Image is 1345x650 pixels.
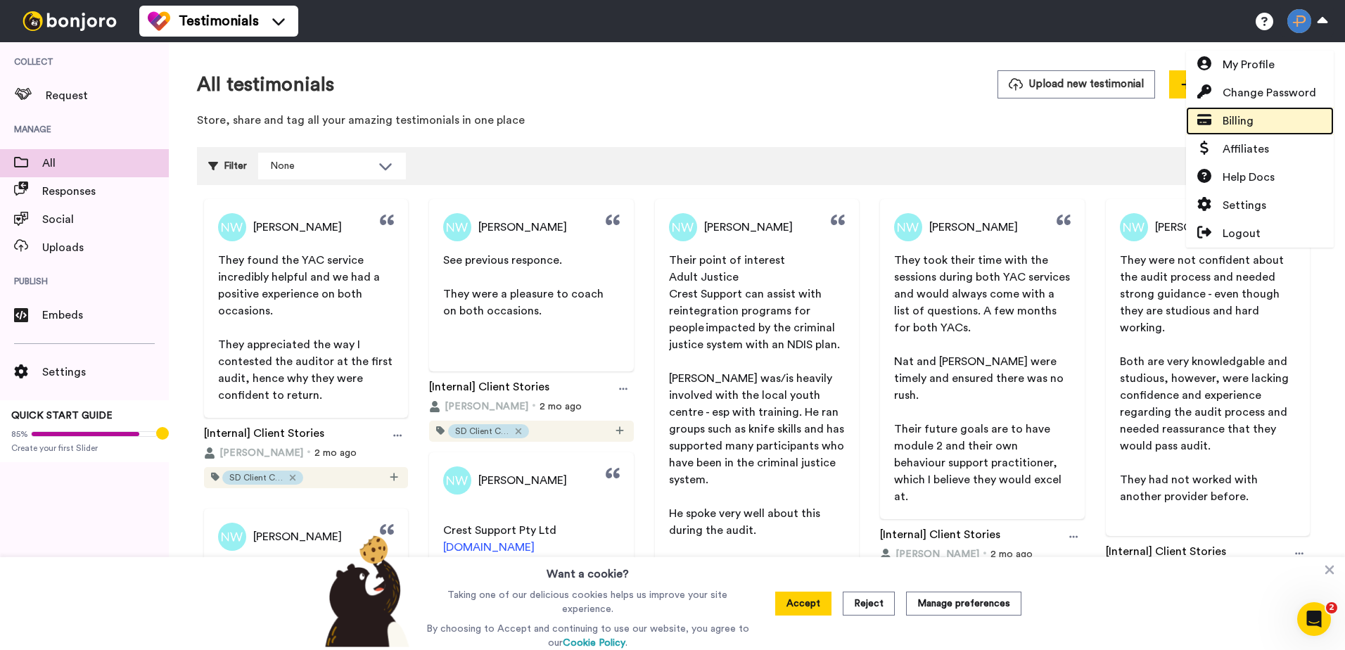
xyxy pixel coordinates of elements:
a: Logout [1186,219,1334,248]
span: [PERSON_NAME] [253,219,342,236]
a: [DOMAIN_NAME] [443,542,535,553]
span: Help Docs [1223,169,1275,186]
h1: All testimonials [197,74,334,96]
a: Settings [1186,191,1334,219]
span: Create your first Slider [11,442,158,454]
iframe: Intercom live chat [1297,602,1331,636]
span: [PERSON_NAME] [895,547,979,561]
p: By choosing to Accept and continuing to use our website, you agree to our . [423,622,753,650]
span: [PERSON_NAME] [219,446,303,460]
img: Profile Picture [218,213,246,241]
span: My Profile [1223,56,1275,73]
a: [Internal] Client Stories [204,425,324,446]
span: Settings [1223,197,1266,214]
a: [Internal] Client Stories [1106,543,1226,564]
p: Store, share and tag all your amazing testimonials in one place [197,113,1317,129]
span: [PERSON_NAME] [929,219,1018,236]
span: Request [46,87,169,104]
button: [PERSON_NAME] [880,547,979,561]
a: Affiliates [1186,135,1334,163]
img: Profile Picture [443,466,471,495]
span: They took their time with the sessions during both YAC services and would always come with a list... [894,255,1073,333]
span: They found the YAC service incredibly helpful and we had a positive experience on both occasions. [218,255,383,317]
div: None [270,159,371,173]
img: Profile Picture [669,213,697,241]
span: Change Password [1223,84,1316,101]
span: SD Client Case Stories [455,426,511,437]
span: See previous responce. [443,255,562,266]
span: Their future goals are to have module 2 and their own behaviour support practitioner, which I bel... [894,423,1064,502]
img: bear-with-cookie.png [312,535,416,647]
img: bj-logo-header-white.svg [17,11,122,31]
img: Profile Picture [894,213,922,241]
img: Profile Picture [218,523,246,551]
img: Profile Picture [443,213,471,241]
span: They appreciated the way I contested the auditor at the first audit, hence why they were confiden... [218,339,395,401]
span: SD Client Case Stories [229,472,286,483]
span: 2 [1326,602,1337,613]
span: Billing [1223,113,1254,129]
span: They had not worked with another provider before. [1120,474,1261,502]
button: Create new request [1169,70,1317,98]
div: 2 mo ago [880,547,1084,561]
a: Change Password [1186,79,1334,107]
div: 2 mo ago [204,446,408,460]
span: All [42,155,169,172]
span: [PERSON_NAME] [704,219,793,236]
span: [PERSON_NAME] [253,528,342,545]
div: 2 mo ago [429,400,633,414]
button: [PERSON_NAME] [204,446,303,460]
span: Settings [42,364,169,381]
span: Crest Support can assist with reintegration programs for people impacted by the criminal justice ... [669,288,840,350]
span: Adult Justice [669,272,739,283]
h3: Want a cookie? [547,557,629,582]
div: Filter [208,153,247,179]
span: Create new request [1181,76,1305,93]
span: Social [42,211,169,228]
span: Their point of interest [669,255,785,266]
a: [Internal] Client Stories [880,526,1000,547]
button: Upload new testimonial [997,70,1155,98]
span: 85% [11,428,28,440]
button: Reject [843,592,895,616]
span: [PERSON_NAME] [445,400,528,414]
span: Affiliates [1223,141,1269,158]
span: [PERSON_NAME] [478,472,567,489]
a: Cookie Policy [563,638,625,648]
a: Help Docs [1186,163,1334,191]
span: Responses [42,183,169,200]
p: Taking one of our delicious cookies helps us improve your site experience. [423,588,753,616]
span: Embeds [42,307,169,324]
button: Accept [775,592,831,616]
a: [Internal] Client Stories [429,378,549,400]
span: Logout [1223,225,1261,242]
span: [PERSON_NAME] [1155,219,1244,236]
img: tm-color.svg [148,10,170,32]
img: Profile Picture [1120,213,1148,241]
span: He spoke very well about this during the audit. [669,508,823,536]
span: Nat and [PERSON_NAME] were timely and ensured there was no rush. [894,356,1066,401]
span: Testimonials [179,11,259,31]
button: Manage preferences [906,592,1021,616]
button: [PERSON_NAME] [429,400,528,414]
span: Both are very knowledgable and studious, however, were lacking confidence and experience regardin... [1120,356,1292,452]
span: Crest Support Pty Ltd [443,525,556,536]
span: [PERSON_NAME] was/is heavily involved with the local youth centre - esp with training. He ran gro... [669,373,847,485]
span: QUICK START GUIDE [11,411,113,421]
span: [PERSON_NAME] [478,219,567,236]
span: Uploads [42,239,169,256]
span: They were not confident about the audit process and needed strong guidance - even though they are... [1120,255,1287,333]
a: My Profile [1186,51,1334,79]
a: Billing [1186,107,1334,135]
span: They were a pleasure to coach on both occasions. [443,288,606,317]
div: Tooltip anchor [156,427,169,440]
